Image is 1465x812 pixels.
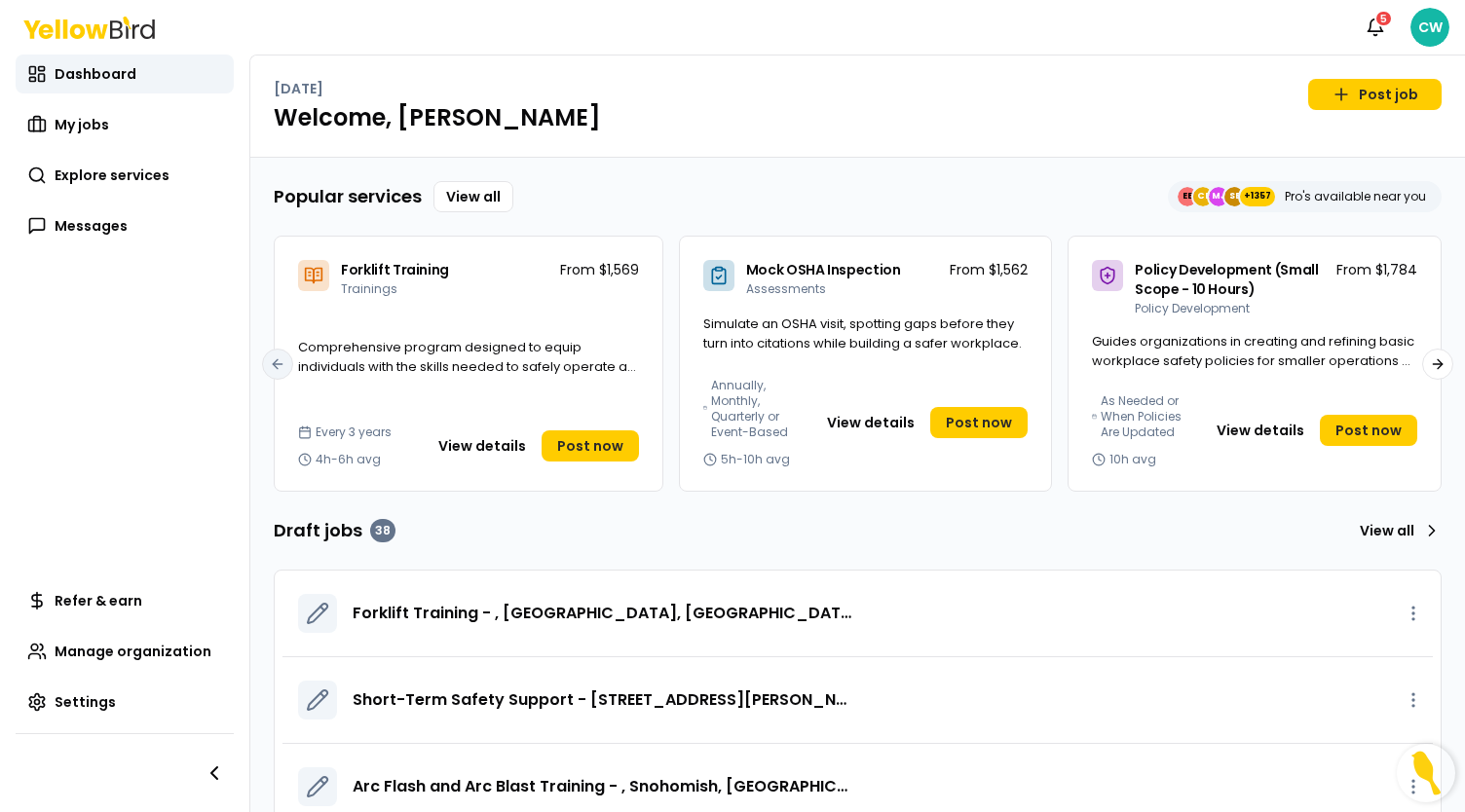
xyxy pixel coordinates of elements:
[16,156,234,195] a: Explore services
[542,430,639,461] a: Post now
[1205,415,1316,446] button: View details
[1285,189,1426,204] p: Pro's available near you
[1352,515,1442,546] a: View all
[353,688,851,712] a: Short-Term Safety Support - [STREET_ADDRESS][PERSON_NAME]
[1109,452,1156,467] span: 10h avg
[746,260,901,279] span: Mock OSHA Inspection
[353,602,851,625] a: Forklift Training - , [GEOGRAPHIC_DATA], [GEOGRAPHIC_DATA] 98290
[560,260,639,279] p: From $1,569
[16,105,234,144] a: My jobs
[55,64,136,84] span: Dashboard
[16,206,234,245] a: Messages
[298,338,636,394] span: Comprehensive program designed to equip individuals with the skills needed to safely operate a fo...
[16,632,234,671] a: Manage organization
[274,79,323,98] p: [DATE]
[1397,744,1455,802] button: Open Resource Center
[16,683,234,721] a: Settings
[1224,187,1244,206] span: SE
[370,519,395,542] div: 38
[1308,79,1442,110] a: Post job
[1356,8,1395,47] button: 5
[341,280,397,297] span: Trainings
[557,436,623,456] span: Post now
[721,452,790,467] span: 5h-10h avg
[946,413,1012,432] span: Post now
[1410,8,1449,47] span: CW
[433,181,513,212] a: View all
[55,166,169,185] span: Explore services
[1178,187,1197,206] span: EE
[930,407,1028,438] a: Post now
[55,591,142,610] span: Refer & earn
[16,55,234,93] a: Dashboard
[1209,187,1228,206] span: MJ
[341,260,449,279] span: Forklift Training
[274,517,395,544] h3: Draft jobs
[1336,260,1417,279] p: From $1,784
[1335,421,1402,440] span: Post now
[427,430,538,461] button: View details
[274,102,1442,133] h1: Welcome, [PERSON_NAME]
[746,280,826,297] span: Assessments
[711,378,800,440] span: Annually, Monthly, Quarterly or Event-Based
[274,183,422,210] h3: Popular services
[16,581,234,620] a: Refer & earn
[1092,332,1415,388] span: Guides organizations in creating and refining basic workplace safety policies for smaller operati...
[316,424,392,440] span: Every 3 years
[55,115,109,134] span: My jobs
[1193,187,1213,206] span: CE
[950,260,1028,279] p: From $1,562
[1374,10,1393,27] div: 5
[1135,300,1250,316] span: Policy Development
[316,452,381,467] span: 4h-6h avg
[815,407,926,438] button: View details
[55,692,116,712] span: Settings
[55,642,211,661] span: Manage organization
[1101,393,1188,440] span: As Needed or When Policies Are Updated
[1244,187,1271,206] span: +1357
[1320,415,1417,446] a: Post now
[353,775,851,798] a: Arc Flash and Arc Blast Training - , Snohomish, [GEOGRAPHIC_DATA] 98290
[55,216,128,236] span: Messages
[703,314,1022,352] span: Simulate an OSHA visit, spotting gaps before they turn into citations while building a safer work...
[1135,260,1318,299] span: Policy Development (Small Scope - 10 Hours)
